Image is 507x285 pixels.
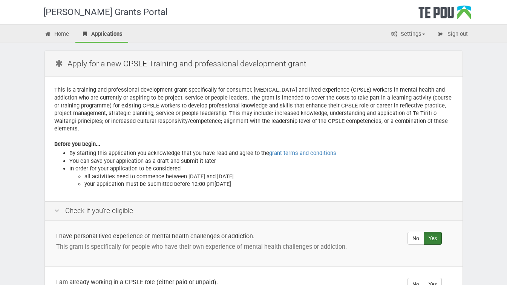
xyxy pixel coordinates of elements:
b: Before you begin... [54,141,100,147]
a: grant terms and conditions [269,150,336,156]
div: Check if you're eligible [45,201,463,221]
div: I have personal lived experience of mental health challenges or addiction. [56,232,376,241]
label: No [407,232,424,245]
a: Settings [385,26,431,43]
p: This is a training and professional development grant specifically for consumer, [MEDICAL_DATA] a... [54,86,453,132]
li: In order for your application to be considered [69,165,453,188]
li: all activities need to commence between [DATE] and [DATE] [84,173,453,181]
label: Yes [424,232,442,245]
a: Home [39,26,75,43]
p: This grant is specifically for people who have their own experience of mental health challenges o... [56,242,376,251]
li: By starting this application you acknowledge that you have read and agree to the [69,149,453,157]
h2: Apply for a new CPSLE Training and professional development grant [54,55,457,72]
a: Sign out [432,26,473,43]
li: You can save your application as a draft and submit it later [69,157,453,165]
li: your application must be submitted before 12:00 pm[DATE] [84,180,453,188]
div: Te Pou Logo [418,5,471,24]
a: Applications [75,26,128,43]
